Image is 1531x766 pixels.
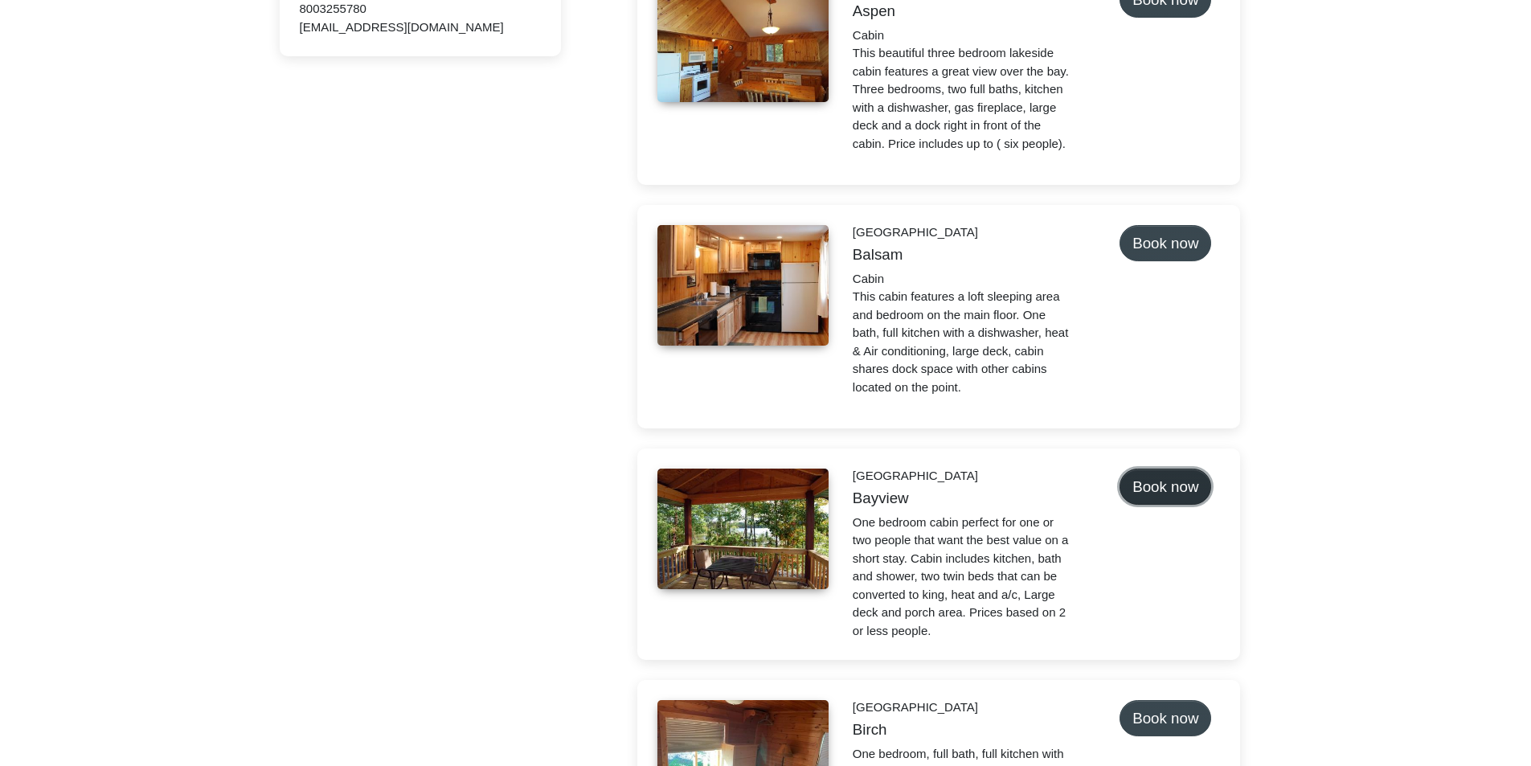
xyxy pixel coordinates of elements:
[853,225,1073,240] h6: [GEOGRAPHIC_DATA]
[853,44,1073,153] p: This beautiful three bedroom lakeside cabin features a great view over the bay. Three bedrooms, t...
[853,700,1073,715] h6: [GEOGRAPHIC_DATA]
[853,721,1073,739] h5: Birch
[1120,700,1211,736] button: Book now
[853,2,1073,21] h5: Aspen
[853,246,1073,264] h5: Balsam
[853,469,1073,483] h6: [GEOGRAPHIC_DATA]
[853,270,1073,289] div: Cabin
[853,288,1073,396] p: This cabin features a loft sleeping area and bedroom on the main floor. One bath, full kitchen wi...
[853,27,1073,45] div: Cabin
[1120,225,1211,261] button: Book now
[853,514,1073,641] div: One bedroom cabin perfect for one or two people that want the best value on a short stay. Cabin i...
[853,490,1073,508] h5: Bayview
[1120,469,1211,505] button: Book now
